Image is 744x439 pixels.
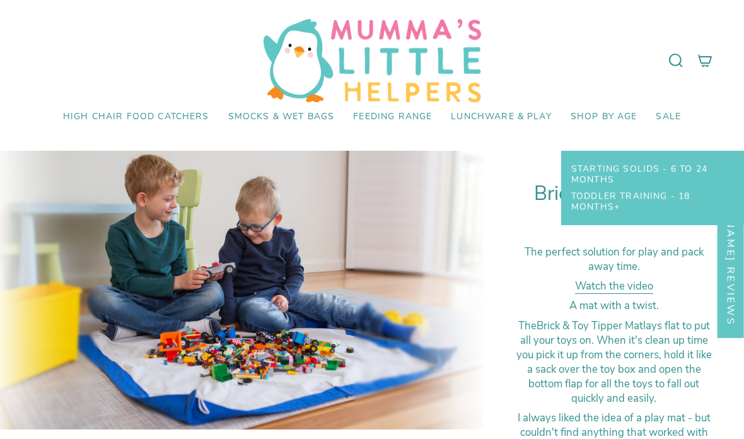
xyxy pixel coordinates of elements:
[515,319,712,406] p: The lays flat to put all your toys on. When it's clean up time you pick it up from the corners, h...
[718,128,744,338] div: Click to open Judge.me floating reviews tab
[571,188,734,216] a: Toddler Training - 18 Months+
[451,112,551,122] span: Lunchware & Play
[63,112,209,122] span: High Chair Food Catchers
[228,112,335,122] span: Smocks & Wet Bags
[537,319,643,333] strong: Brick & Toy Tipper Mat
[569,298,659,313] strong: A mat with a twist.
[571,112,637,122] span: Shop by Age
[561,102,647,132] a: Shop by Age
[515,182,712,230] h1: Brick & Toy Tipper Mat
[571,191,734,213] span: Toddler Training - 18 Months+
[344,102,441,132] a: Feeding Range
[264,19,481,102] img: Mumma’s Little Helpers
[575,279,653,296] a: Watch the video
[646,102,690,132] a: SALE
[571,164,734,185] span: Starting Solids - 6 to 24 Months
[561,102,647,132] div: Shop by Age Starting Solids - 6 to 24 Months Toddler Training - 18 Months+
[575,279,653,293] span: Watch the video
[219,102,344,132] a: Smocks & Wet Bags
[656,112,681,122] span: SALE
[353,112,432,122] span: Feeding Range
[515,245,712,274] p: The perfect solution for play and pack away time.
[441,102,561,132] a: Lunchware & Play
[54,102,219,132] a: High Chair Food Catchers
[571,161,734,189] a: Starting Solids - 6 to 24 Months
